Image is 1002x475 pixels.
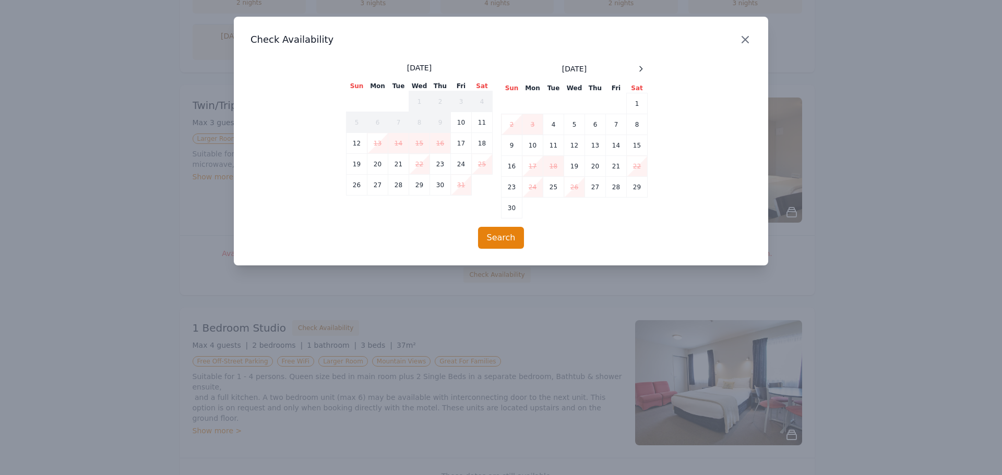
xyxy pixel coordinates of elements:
[502,83,522,93] th: Sun
[451,112,472,133] td: 10
[451,154,472,175] td: 24
[606,114,627,135] td: 7
[627,156,648,177] td: 22
[388,154,409,175] td: 21
[627,93,648,114] td: 1
[407,63,432,73] span: [DATE]
[543,83,564,93] th: Tue
[430,91,451,112] td: 2
[347,133,367,154] td: 12
[543,114,564,135] td: 4
[543,156,564,177] td: 18
[451,81,472,91] th: Fri
[451,175,472,196] td: 31
[409,112,430,133] td: 8
[564,156,585,177] td: 19
[606,83,627,93] th: Fri
[585,135,606,156] td: 13
[451,133,472,154] td: 17
[522,114,543,135] td: 3
[564,135,585,156] td: 12
[347,112,367,133] td: 5
[430,175,451,196] td: 30
[478,227,524,249] button: Search
[367,112,388,133] td: 6
[502,114,522,135] td: 2
[564,177,585,198] td: 26
[451,91,472,112] td: 3
[606,135,627,156] td: 14
[430,112,451,133] td: 9
[367,154,388,175] td: 20
[409,91,430,112] td: 1
[472,133,493,154] td: 18
[430,81,451,91] th: Thu
[367,175,388,196] td: 27
[627,114,648,135] td: 8
[522,135,543,156] td: 10
[388,81,409,91] th: Tue
[472,81,493,91] th: Sat
[585,114,606,135] td: 6
[409,154,430,175] td: 22
[250,33,751,46] h3: Check Availability
[564,83,585,93] th: Wed
[502,156,522,177] td: 16
[472,154,493,175] td: 25
[522,83,543,93] th: Mon
[409,81,430,91] th: Wed
[606,177,627,198] td: 28
[347,175,367,196] td: 26
[430,133,451,154] td: 16
[347,81,367,91] th: Sun
[522,156,543,177] td: 17
[388,133,409,154] td: 14
[502,198,522,218] td: 30
[585,83,606,93] th: Thu
[388,112,409,133] td: 7
[347,154,367,175] td: 19
[585,177,606,198] td: 27
[522,177,543,198] td: 24
[367,133,388,154] td: 13
[472,112,493,133] td: 11
[502,135,522,156] td: 9
[562,64,587,74] span: [DATE]
[543,177,564,198] td: 25
[606,156,627,177] td: 21
[585,156,606,177] td: 20
[627,83,648,93] th: Sat
[367,81,388,91] th: Mon
[388,175,409,196] td: 28
[627,135,648,156] td: 15
[502,177,522,198] td: 23
[564,114,585,135] td: 5
[472,91,493,112] td: 4
[409,133,430,154] td: 15
[409,175,430,196] td: 29
[543,135,564,156] td: 11
[430,154,451,175] td: 23
[627,177,648,198] td: 29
